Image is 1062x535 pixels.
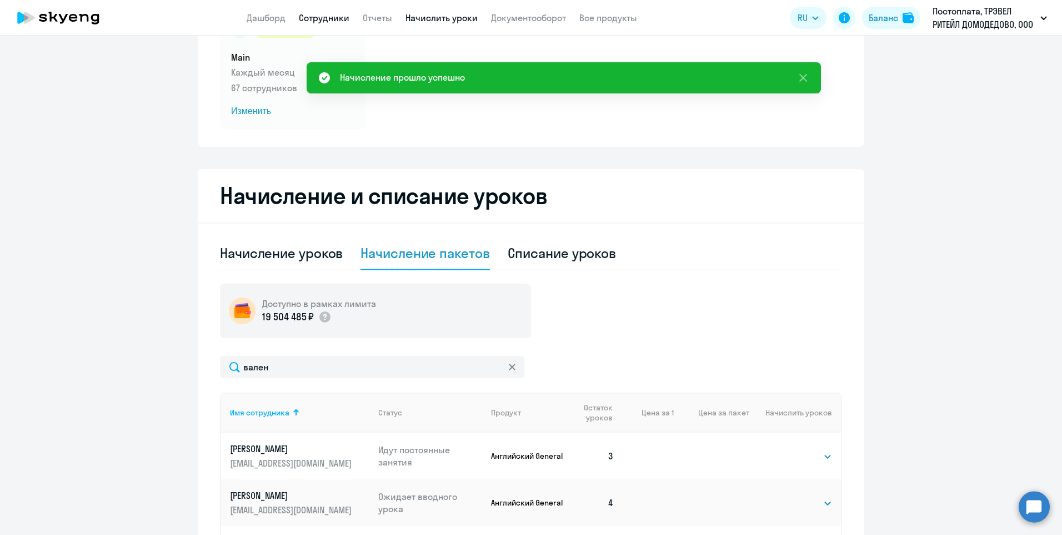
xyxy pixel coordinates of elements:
button: Балансbalance [862,7,920,29]
a: [PERSON_NAME][EMAIL_ADDRESS][DOMAIN_NAME] [230,489,369,516]
p: [PERSON_NAME] [230,443,354,455]
p: Английский General [491,498,566,508]
div: Продукт [491,408,566,418]
p: [EMAIL_ADDRESS][DOMAIN_NAME] [230,457,354,469]
div: Остаток уроков [575,403,623,423]
div: Статус [378,408,402,418]
img: balance [903,12,914,23]
div: Начисление уроков [220,244,343,262]
div: Начисление пакетов [360,244,489,262]
input: Поиск по имени, email, продукту или статусу [220,356,524,378]
a: [PERSON_NAME][EMAIL_ADDRESS][DOMAIN_NAME] [230,443,369,469]
p: [EMAIL_ADDRESS][DOMAIN_NAME] [230,504,354,516]
a: Документооборот [491,12,566,23]
span: RU [798,11,808,24]
a: Начислить уроки [405,12,478,23]
a: Отчеты [363,12,392,23]
button: RU [790,7,826,29]
button: Постоплата, ТРЭВЕЛ РИТЕЙЛ ДОМОДЕДОВО, ООО [927,4,1053,31]
p: Постоплата, ТРЭВЕЛ РИТЕЙЛ ДОМОДЕДОВО, ООО [933,4,1036,31]
p: Ожидает вводного урока [378,491,483,515]
div: Начисление прошло успешно [340,71,465,84]
div: Статус [378,408,483,418]
div: Баланс [869,11,898,24]
div: Списание уроков [508,244,617,262]
p: [PERSON_NAME] [230,489,354,502]
h5: Доступно в рамках лимита [262,298,376,310]
span: Изменить [231,105,354,118]
h5: Main [231,51,354,63]
span: Остаток уроков [575,403,613,423]
p: 67 сотрудников [231,81,354,95]
td: 3 [566,433,623,479]
div: Продукт [491,408,521,418]
p: 19 504 485 ₽ [262,310,314,324]
h2: Начисление и списание уроков [220,182,842,209]
a: Все продукты [579,12,637,23]
th: Начислить уроков [749,393,841,433]
p: Каждый месяц [231,66,354,79]
th: Цена за пакет [674,393,749,433]
a: Сотрудники [299,12,349,23]
a: Дашборд [247,12,285,23]
p: Английский General [491,451,566,461]
div: Имя сотрудника [230,408,289,418]
p: Идут постоянные занятия [378,444,483,468]
img: wallet-circle.png [229,298,256,324]
td: 4 [566,479,623,526]
div: Имя сотрудника [230,408,369,418]
th: Цена за 1 [623,393,674,433]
